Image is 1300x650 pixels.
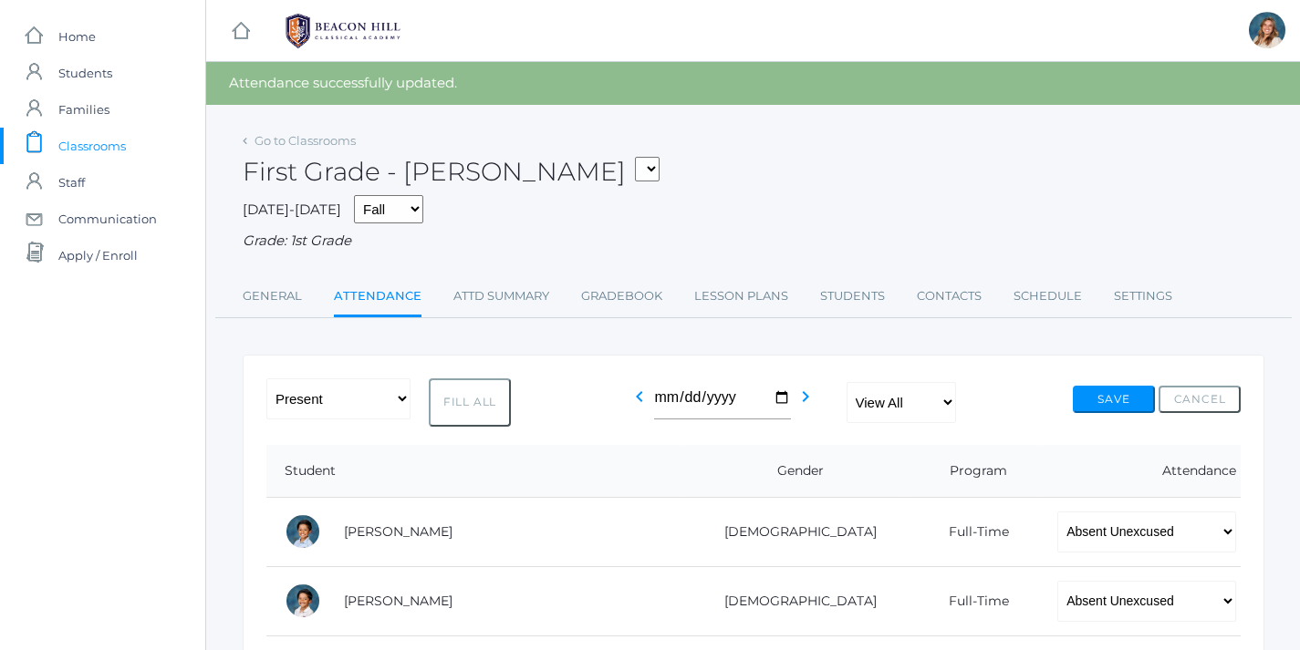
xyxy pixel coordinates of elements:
div: Liv Barber [1249,12,1285,48]
button: Fill All [429,378,511,427]
span: Classrooms [58,128,126,164]
a: Contacts [917,278,982,315]
td: [DEMOGRAPHIC_DATA] [683,566,904,635]
button: Cancel [1159,386,1241,413]
span: [DATE]-[DATE] [243,201,341,218]
a: Schedule [1014,278,1082,315]
i: chevron_right [795,386,816,408]
td: Full-Time [905,566,1040,635]
button: Save [1073,386,1155,413]
span: Home [58,18,96,55]
td: [DEMOGRAPHIC_DATA] [683,497,904,566]
a: [PERSON_NAME] [344,523,452,540]
a: chevron_right [795,394,816,411]
a: Attd Summary [453,278,549,315]
a: General [243,278,302,315]
td: Full-Time [905,497,1040,566]
h2: First Grade - [PERSON_NAME] [243,158,660,186]
div: Grade: 1st Grade [243,231,1264,252]
div: Grayson Abrea [285,583,321,619]
img: BHCALogos-05-308ed15e86a5a0abce9b8dd61676a3503ac9727e845dece92d48e8588c001991.png [275,8,411,54]
a: chevron_left [629,394,650,411]
a: Go to Classrooms [255,133,356,148]
a: Lesson Plans [694,278,788,315]
th: Program [905,445,1040,498]
a: Students [820,278,885,315]
a: Settings [1114,278,1172,315]
a: Attendance [334,278,421,317]
a: Gradebook [581,278,662,315]
span: Families [58,91,109,128]
th: Attendance [1039,445,1241,498]
span: Communication [58,201,157,237]
div: Dominic Abrea [285,513,321,550]
a: [PERSON_NAME] [344,593,452,609]
th: Student [266,445,683,498]
span: Students [58,55,112,91]
div: Attendance successfully updated. [206,62,1300,105]
span: Staff [58,164,85,201]
span: Apply / Enroll [58,237,138,273]
i: chevron_left [629,386,650,408]
th: Gender [683,445,904,498]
